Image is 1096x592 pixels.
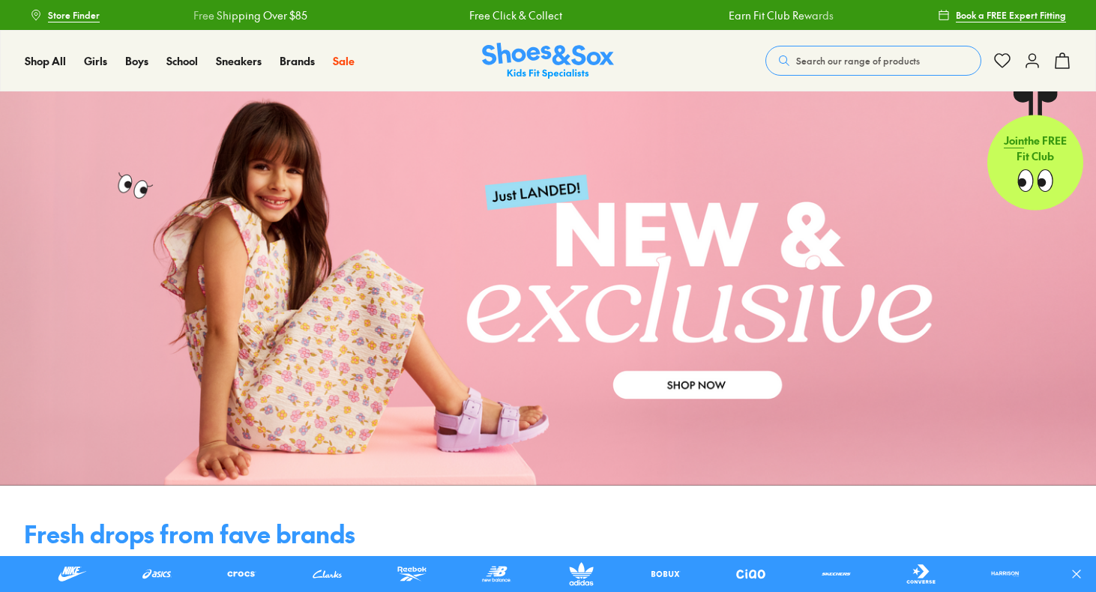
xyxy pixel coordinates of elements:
[216,53,262,68] span: Sneakers
[166,53,198,68] span: School
[900,7,1014,23] a: Free Shipping Over $85
[48,8,100,22] span: Store Finder
[25,53,66,69] a: Shop All
[938,1,1066,28] a: Book a FREE Expert Fitting
[216,53,262,69] a: Sneakers
[333,53,355,68] span: Sale
[103,7,217,23] a: Free Shipping Over $85
[639,7,744,23] a: Earn Fit Club Rewards
[84,53,107,69] a: Girls
[379,7,472,23] a: Free Click & Collect
[482,43,614,79] img: SNS_Logo_Responsive.svg
[125,53,148,68] span: Boys
[1004,133,1024,148] span: Join
[333,53,355,69] a: Sale
[987,121,1083,177] p: the FREE Fit Club
[84,53,107,68] span: Girls
[125,53,148,69] a: Boys
[25,53,66,68] span: Shop All
[280,53,315,69] a: Brands
[482,43,614,79] a: Shoes & Sox
[987,91,1083,211] a: Jointhe FREE Fit Club
[30,1,100,28] a: Store Finder
[956,8,1066,22] span: Book a FREE Expert Fitting
[765,46,981,76] button: Search our range of products
[166,53,198,69] a: School
[796,54,920,67] span: Search our range of products
[280,53,315,68] span: Brands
